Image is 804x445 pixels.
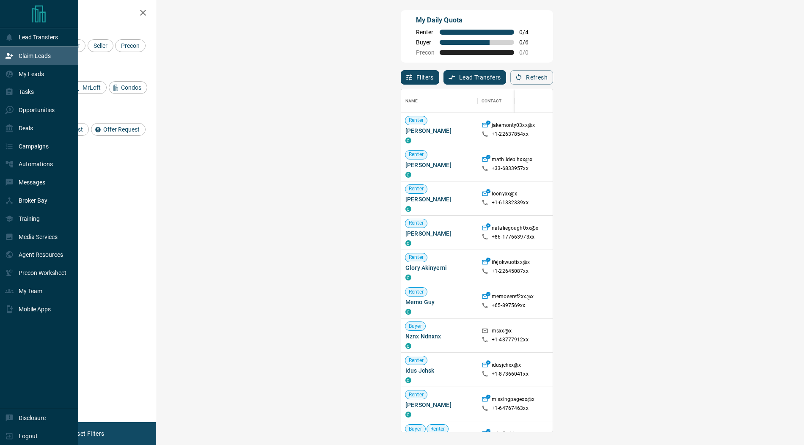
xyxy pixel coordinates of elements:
[492,122,535,131] p: jakemonty03xx@x
[443,70,507,85] button: Lead Transfers
[405,240,411,246] div: condos.ca
[405,343,411,349] div: condos.ca
[405,185,427,192] span: Renter
[405,254,427,261] span: Renter
[416,39,435,46] span: Buyer
[405,391,427,398] span: Renter
[405,151,427,158] span: Renter
[27,8,147,19] h2: Filters
[405,332,473,341] span: Nznx Ndnxnx
[492,131,529,138] p: +1- 22637854xx
[115,39,146,52] div: Precon
[492,293,534,302] p: memoseref2xx@x
[405,264,473,272] span: Glory Akinyemi
[492,259,530,268] p: ifejokwuotixx@x
[405,288,427,296] span: Renter
[405,377,411,383] div: condos.ca
[492,156,532,165] p: mathildebihxx@x
[477,89,545,113] div: Contact
[492,396,534,405] p: missingpagexx@x
[492,268,529,275] p: +1- 22645087xx
[405,195,473,203] span: [PERSON_NAME]
[405,229,473,238] span: [PERSON_NAME]
[88,39,113,52] div: Seller
[427,426,449,433] span: Renter
[405,161,473,169] span: [PERSON_NAME]
[492,327,512,336] p: msxx@x
[64,426,110,441] button: Reset Filters
[405,323,425,330] span: Buyer
[492,362,521,371] p: idusjchxx@x
[416,15,538,25] p: My Daily Quota
[405,412,411,418] div: condos.ca
[70,81,107,94] div: MrLoft
[91,42,110,49] span: Seller
[492,225,538,233] p: nataliegough0xx@x
[80,84,104,91] span: MrLoft
[91,123,146,136] div: Offer Request
[405,309,411,315] div: condos.ca
[405,275,411,280] div: condos.ca
[405,357,427,364] span: Renter
[405,89,418,113] div: Name
[416,29,435,36] span: Renter
[519,29,538,36] span: 0 / 4
[405,401,473,409] span: [PERSON_NAME]
[405,426,425,433] span: Buyer
[118,42,143,49] span: Precon
[109,81,147,94] div: Condos
[405,126,473,135] span: [PERSON_NAME]
[401,70,439,85] button: Filters
[405,298,473,306] span: Memo Guy
[519,49,538,56] span: 0 / 0
[519,39,538,46] span: 0 / 6
[405,172,411,178] div: condos.ca
[492,302,526,309] p: +65- 897569xx
[492,371,529,378] p: +1- 87366041xx
[416,49,435,56] span: Precon
[492,199,529,206] p: +1- 61332339xx
[401,89,477,113] div: Name
[118,84,144,91] span: Condos
[405,220,427,227] span: Renter
[492,405,529,412] p: +1- 64767463xx
[492,430,530,439] p: mtmfashioxx@x
[405,117,427,124] span: Renter
[510,70,553,85] button: Refresh
[492,190,517,199] p: loonyxx@x
[492,233,534,241] p: +86- 177663973xx
[492,336,529,343] p: +1- 43777912xx
[482,89,501,113] div: Contact
[492,165,529,172] p: +33- 6833957xx
[405,137,411,143] div: condos.ca
[100,126,143,133] span: Offer Request
[405,366,473,375] span: Idus Jchsk
[405,206,411,212] div: condos.ca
